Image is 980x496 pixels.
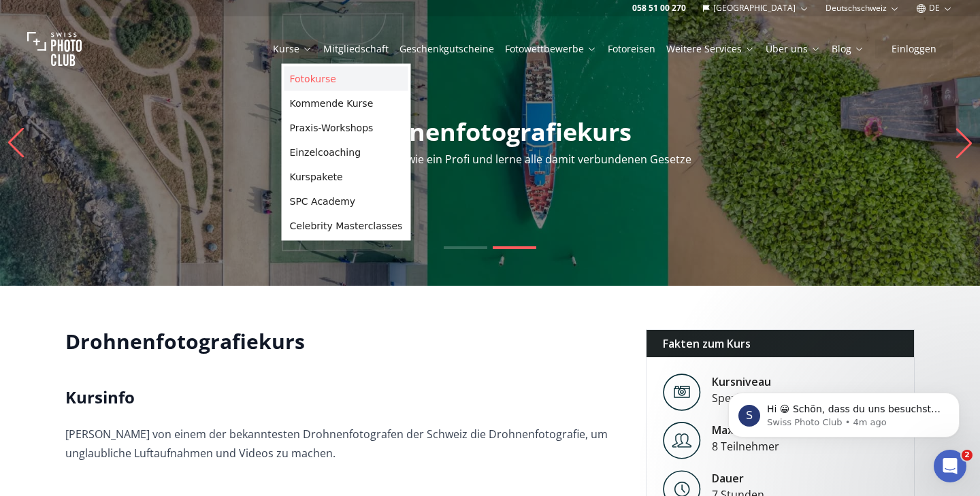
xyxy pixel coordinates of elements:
button: Fotoreisen [602,39,661,59]
span: 2 [962,450,973,461]
button: Über uns [760,39,826,59]
a: Kommende Kurse [284,91,408,116]
a: Fotowettbewerbe [505,42,597,56]
img: Level [663,374,701,411]
a: Praxis-Workshops [284,116,408,140]
button: Einloggen [875,39,953,59]
div: Fakten zum Kurs [647,330,914,357]
a: Kurspakete [284,165,408,189]
a: Blog [832,42,864,56]
a: Geschenkgutscheine [399,42,494,56]
a: SPC Academy [284,189,408,214]
a: Celebrity Masterclasses [284,214,408,238]
h2: Kursinfo [65,386,624,408]
a: Mitgliedschaft [323,42,389,56]
a: Fotokurse [284,67,408,91]
button: Weitere Services [661,39,760,59]
a: 058 51 00 270 [632,3,686,14]
img: Swiss photo club [27,22,82,76]
img: Level [663,422,701,459]
a: Kurse [273,42,312,56]
div: Dauer [712,470,764,486]
button: Blog [826,39,870,59]
button: Fotowettbewerbe [500,39,602,59]
a: Weitere Services [666,42,755,56]
a: Fotoreisen [608,42,655,56]
h1: Drohnenfotografiekurs [65,329,624,354]
button: Geschenkgutscheine [394,39,500,59]
iframe: To enrich screen reader interactions, please activate Accessibility in Grammarly extension settings [708,364,980,459]
p: [PERSON_NAME] von einem der bekanntesten Drohnenfotografen der Schweiz die Drohnenfotografie, um ... [65,425,624,463]
button: Kurse [267,39,318,59]
button: Mitgliedschaft [318,39,394,59]
a: Einzelcoaching [284,140,408,165]
iframe: Intercom live chat [934,450,966,482]
a: Über uns [766,42,821,56]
